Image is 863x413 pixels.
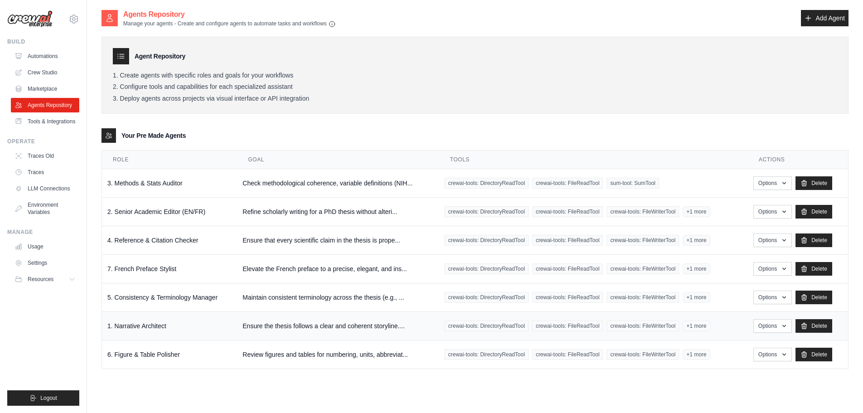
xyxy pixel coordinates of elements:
span: crewai-tools: DirectoryReadTool [444,349,528,360]
span: crewai-tools: FileReadTool [532,178,603,189]
td: 4. Reference & Citation Checker [102,226,237,255]
span: crewai-tools: FileReadTool [532,321,603,331]
td: Ensure that every scientific claim in the thesis is prope... [237,226,439,255]
span: +1 more [683,349,710,360]
a: Traces Old [11,149,79,163]
span: crewai-tools: FileReadTool [532,235,603,246]
a: Marketplace [11,82,79,96]
a: Automations [11,49,79,63]
button: Options [753,205,792,219]
span: Logout [40,394,57,402]
a: LLM Connections [11,181,79,196]
img: Logo [7,10,53,28]
td: 3. Methods & Stats Auditor [102,169,237,198]
td: Refine scholarly writing for a PhD thesis without alteri... [237,198,439,226]
span: crewai-tools: DirectoryReadTool [444,321,528,331]
p: Manage your agents - Create and configure agents to automate tasks and workflows [123,20,336,28]
a: Delete [796,291,832,304]
a: Usage [11,239,79,254]
td: Check methodological coherence, variable definitions (NIH... [237,169,439,198]
h2: Agents Repository [123,9,336,20]
span: crewai-tools: DirectoryReadTool [444,292,528,303]
span: +1 more [683,206,710,217]
h3: Your Pre Made Agents [121,131,186,140]
span: crewai-tools: DirectoryReadTool [444,235,528,246]
span: +1 more [683,235,710,246]
span: crewai-tools: DirectoryReadTool [444,206,528,217]
span: crewai-tools: FileWriterTool [607,206,679,217]
td: Review figures and tables for numbering, units, abbreviat... [237,340,439,369]
button: Logout [7,390,79,406]
td: 7. French Preface Stylist [102,255,237,283]
button: Resources [11,272,79,287]
span: crewai-tools: DirectoryReadTool [444,178,528,189]
th: Tools [439,151,748,169]
a: Add Agent [801,10,849,26]
a: Crew Studio [11,65,79,80]
a: Delete [796,176,832,190]
td: 2. Senior Academic Editor (EN/FR) [102,198,237,226]
a: Delete [796,233,832,247]
a: Delete [796,262,832,276]
a: Delete [796,348,832,361]
span: +1 more [683,263,710,274]
div: Manage [7,228,79,236]
td: Ensure the thesis follows a clear and coherent storyline.... [237,312,439,340]
span: Resources [28,276,53,283]
a: Environment Variables [11,198,79,219]
span: crewai-tools: FileWriterTool [607,292,679,303]
h3: Agent Repository [135,52,185,61]
td: 5. Consistency & Terminology Manager [102,283,237,312]
div: Operate [7,138,79,145]
span: sum-tool: SumTool [607,178,659,189]
div: Build [7,38,79,45]
span: crewai-tools: FileReadTool [532,292,603,303]
span: crewai-tools: FileWriterTool [607,235,679,246]
li: Deploy agents across projects via visual interface or API integration [113,95,837,103]
a: Delete [796,205,832,219]
td: 6. Figure & Table Polisher [102,340,237,369]
li: Configure tools and capabilities for each specialized assistant [113,83,837,91]
button: Options [753,262,792,276]
span: +1 more [683,292,710,303]
span: crewai-tools: FileWriterTool [607,263,679,274]
a: Agents Repository [11,98,79,112]
a: Settings [11,256,79,270]
td: Elevate the French preface to a precise, elegant, and ins... [237,255,439,283]
span: crewai-tools: FileReadTool [532,349,603,360]
td: Maintain consistent terminology across the thesis (e.g., ... [237,283,439,312]
button: Options [753,233,792,247]
li: Create agents with specific roles and goals for your workflows [113,72,837,80]
span: +1 more [683,321,710,331]
th: Actions [748,151,848,169]
button: Options [753,348,792,361]
button: Options [753,176,792,190]
button: Options [753,291,792,304]
span: crewai-tools: DirectoryReadTool [444,263,528,274]
th: Goal [237,151,439,169]
span: crewai-tools: FileWriterTool [607,349,679,360]
a: Traces [11,165,79,180]
a: Delete [796,319,832,333]
span: crewai-tools: FileReadTool [532,263,603,274]
button: Options [753,319,792,333]
span: crewai-tools: FileReadTool [532,206,603,217]
th: Role [102,151,237,169]
span: crewai-tools: FileWriterTool [607,321,679,331]
td: 1. Narrative Architect [102,312,237,340]
a: Tools & Integrations [11,114,79,129]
